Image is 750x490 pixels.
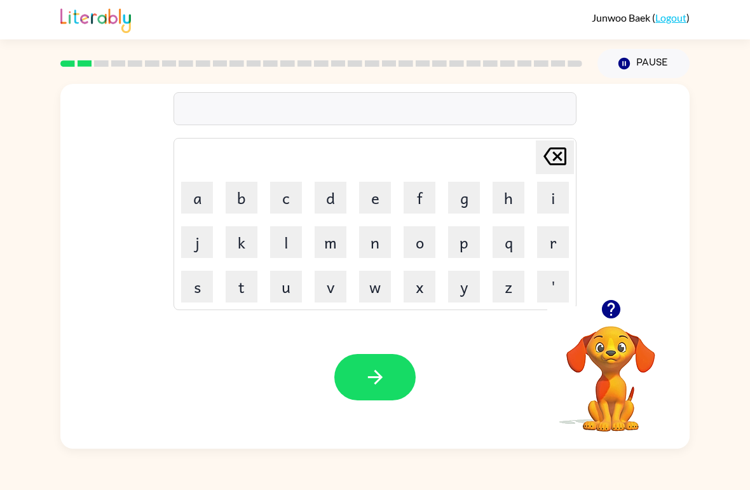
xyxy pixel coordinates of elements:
[493,226,524,258] button: q
[592,11,652,24] span: Junwoo Baek
[655,11,686,24] a: Logout
[537,182,569,214] button: i
[547,306,674,433] video: Your browser must support playing .mp4 files to use Literably. Please try using another browser.
[448,182,480,214] button: g
[270,226,302,258] button: l
[597,49,690,78] button: Pause
[315,271,346,303] button: v
[226,182,257,214] button: b
[404,226,435,258] button: o
[537,271,569,303] button: '
[537,226,569,258] button: r
[270,182,302,214] button: c
[359,271,391,303] button: w
[493,182,524,214] button: h
[181,182,213,214] button: a
[226,226,257,258] button: k
[60,5,131,33] img: Literably
[404,271,435,303] button: x
[315,226,346,258] button: m
[592,11,690,24] div: ( )
[404,182,435,214] button: f
[493,271,524,303] button: z
[181,271,213,303] button: s
[448,271,480,303] button: y
[359,182,391,214] button: e
[315,182,346,214] button: d
[226,271,257,303] button: t
[181,226,213,258] button: j
[359,226,391,258] button: n
[448,226,480,258] button: p
[270,271,302,303] button: u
